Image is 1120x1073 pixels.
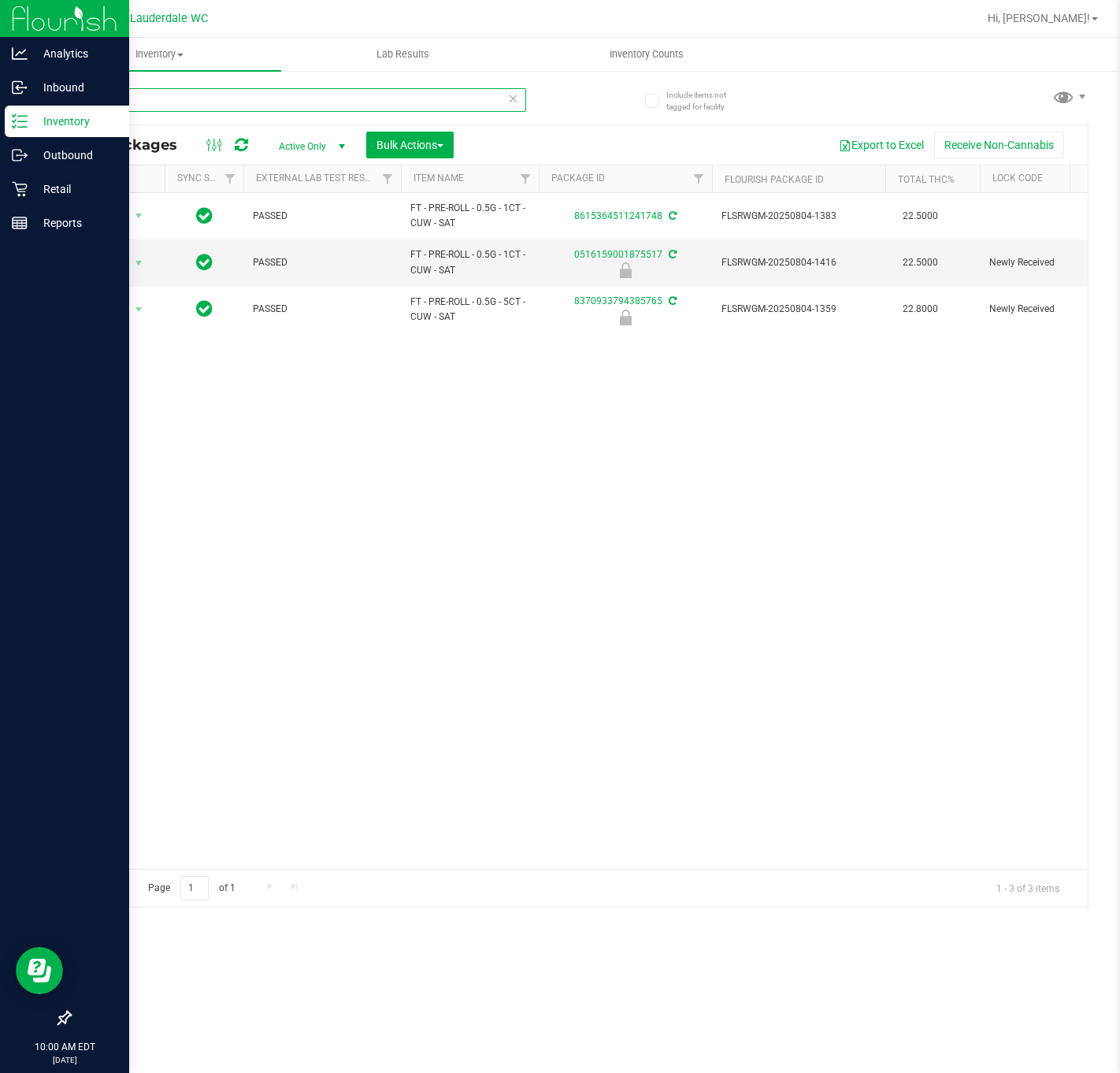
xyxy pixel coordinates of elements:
[12,113,28,129] inline-svg: Inventory
[12,215,28,231] inline-svg: Reports
[574,249,662,260] a: 0516159001875517
[82,136,193,154] span: All Packages
[196,251,213,273] span: In Sync
[588,47,705,61] span: Inventory Counts
[28,112,122,131] p: Inventory
[28,146,122,165] p: Outbound
[992,173,1043,184] a: Lock Code
[375,165,401,192] a: Filter
[989,255,1088,270] span: Newly Received
[934,132,1064,158] button: Receive Non-Cannabis
[376,139,443,151] span: Bulk Actions
[895,298,946,321] span: 22.8000
[38,47,281,61] span: Inventory
[666,249,677,260] span: Sync from Compliance System
[410,247,529,277] span: FT - PRE-ROLL - 0.5G - 1CT - CUW - SAT
[28,78,122,97] p: Inbound
[217,165,243,192] a: Filter
[988,12,1090,24] span: Hi, [PERSON_NAME]!
[177,173,238,184] a: Sync Status
[196,205,213,227] span: In Sync
[129,299,149,321] span: select
[196,298,213,320] span: In Sync
[686,165,712,192] a: Filter
[28,213,122,232] p: Reports
[536,262,714,278] div: Newly Received
[574,210,662,221] a: 8615364511241748
[256,173,380,184] a: External Lab Test Result
[895,251,946,274] span: 22.5000
[12,181,28,197] inline-svg: Retail
[721,255,876,270] span: FLSRWGM-20250804-1416
[28,44,122,63] p: Analytics
[253,255,391,270] span: PASSED
[135,876,248,900] span: Page of 1
[721,302,876,317] span: FLSRWGM-20250804-1359
[574,295,662,306] a: 8370933794385765
[666,295,677,306] span: Sync from Compliance System
[895,205,946,228] span: 22.5000
[984,876,1072,900] span: 1 - 3 of 3 items
[366,132,454,158] button: Bulk Actions
[829,132,934,158] button: Export to Excel
[38,38,281,71] a: Inventory
[113,12,208,25] span: Ft. Lauderdale WC
[410,295,529,325] span: FT - PRE-ROLL - 0.5G - 5CT - CUW - SAT
[525,38,768,71] a: Inventory Counts
[410,201,529,231] span: FT - PRE-ROLL - 0.5G - 1CT - CUW - SAT
[666,210,677,221] span: Sync from Compliance System
[253,209,391,224] span: PASSED
[12,147,28,163] inline-svg: Outbound
[721,209,876,224] span: FLSRWGM-20250804-1383
[16,947,63,994] iframe: Resource center
[536,310,714,325] div: Newly Received
[12,80,28,95] inline-svg: Inbound
[7,1054,122,1066] p: [DATE]
[129,205,149,227] span: select
[12,46,28,61] inline-svg: Analytics
[7,1040,122,1054] p: 10:00 AM EDT
[281,38,525,71] a: Lab Results
[666,89,745,113] span: Include items not tagged for facility
[253,302,391,317] span: PASSED
[129,252,149,274] span: select
[508,88,519,109] span: Clear
[513,165,539,192] a: Filter
[69,88,526,112] input: Search Package ID, Item Name, SKU, Lot or Part Number...
[28,180,122,199] p: Retail
[551,173,605,184] a: Package ID
[355,47,451,61] span: Lab Results
[180,876,209,900] input: 1
[898,174,955,185] a: Total THC%
[725,174,824,185] a: Flourish Package ID
[414,173,464,184] a: Item Name
[989,302,1088,317] span: Newly Received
